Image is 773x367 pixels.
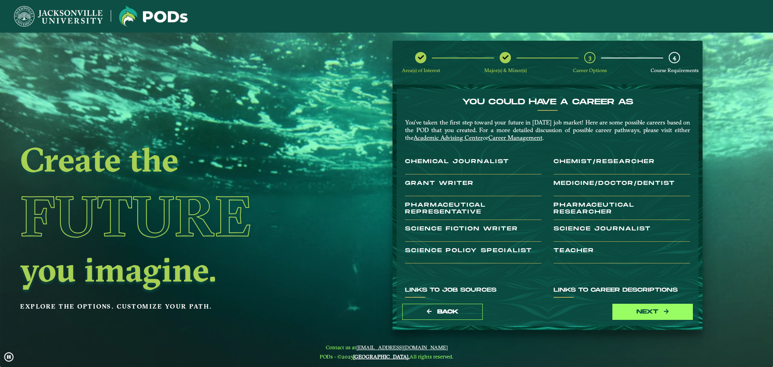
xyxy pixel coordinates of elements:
h6: Links to job sources [405,287,542,294]
h4: You Could Have a Career as [405,97,690,107]
h2: Create the [20,143,328,176]
button: Back [402,304,483,320]
a: Academic Advising Center [413,134,483,141]
h3: Chemist/Researcher [554,158,690,174]
h3: Grant Writer [405,180,542,196]
h3: Science Fiction Writer [405,226,542,242]
span: 4 [673,54,676,61]
span: PODs - ©2025 All rights reserved. [320,353,453,360]
h3: Pharmaceutical Representative [405,202,542,220]
p: Explore the options. Customize your path. [20,301,328,313]
span: Back [437,308,459,315]
button: next [612,304,693,320]
span: Major(s) & Minor(s) [484,67,527,73]
p: You’ve taken the first step toward your future in [DATE] job market! Here are some possible caree... [405,119,690,141]
h6: Links to Career Descriptions [554,287,690,294]
h3: Science Policy Specialist [405,247,542,263]
span: Contact us at [320,344,453,350]
a: Career Management [488,134,542,141]
h3: Medicine/Doctor/Dentist [554,180,690,196]
span: 3 [589,54,591,61]
img: Jacksonville University logo [119,6,188,27]
img: Jacksonville University logo [14,6,103,27]
h2: you imagine. [20,253,328,286]
h1: Future [20,179,328,253]
a: [EMAIL_ADDRESS][DOMAIN_NAME] [356,344,448,350]
span: Course Requirements [651,67,699,73]
a: [GEOGRAPHIC_DATA]. [353,353,409,360]
span: Career Options [573,67,607,73]
h3: Teacher [554,247,690,263]
h3: Pharmaceutical Researcher [554,202,690,220]
span: Area(s) of Interest [402,67,440,73]
h3: Chemical Journalist [405,158,542,174]
h3: Science Journalist [554,226,690,242]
